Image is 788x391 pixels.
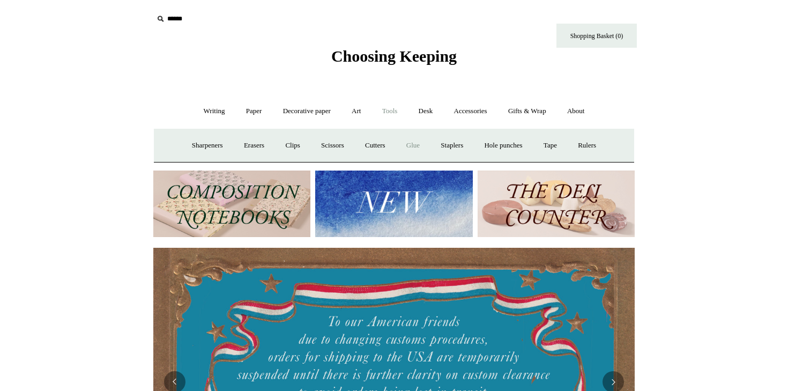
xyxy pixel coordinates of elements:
a: Erasers [234,131,274,160]
a: Paper [236,97,272,126]
img: The Deli Counter [478,171,635,238]
a: Tape [534,131,567,160]
a: Rulers [568,131,606,160]
img: New.jpg__PID:f73bdf93-380a-4a35-bcfe-7823039498e1 [315,171,472,238]
a: Art [342,97,370,126]
a: Sharpeners [182,131,233,160]
a: Cutters [355,131,395,160]
a: Accessories [444,97,497,126]
a: Staplers [431,131,473,160]
a: Shopping Basket (0) [556,24,637,48]
span: Choosing Keeping [331,47,457,65]
img: 202302 Composition ledgers.jpg__PID:69722ee6-fa44-49dd-a067-31375e5d54ec [153,171,310,238]
a: Scissors [311,131,354,160]
a: Gifts & Wrap [499,97,556,126]
a: Tools [373,97,407,126]
a: Decorative paper [273,97,340,126]
a: Writing [194,97,235,126]
a: Clips [276,131,309,160]
a: Desk [409,97,443,126]
a: Choosing Keeping [331,56,457,63]
a: Hole punches [474,131,532,160]
a: Glue [397,131,429,160]
a: About [557,97,594,126]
